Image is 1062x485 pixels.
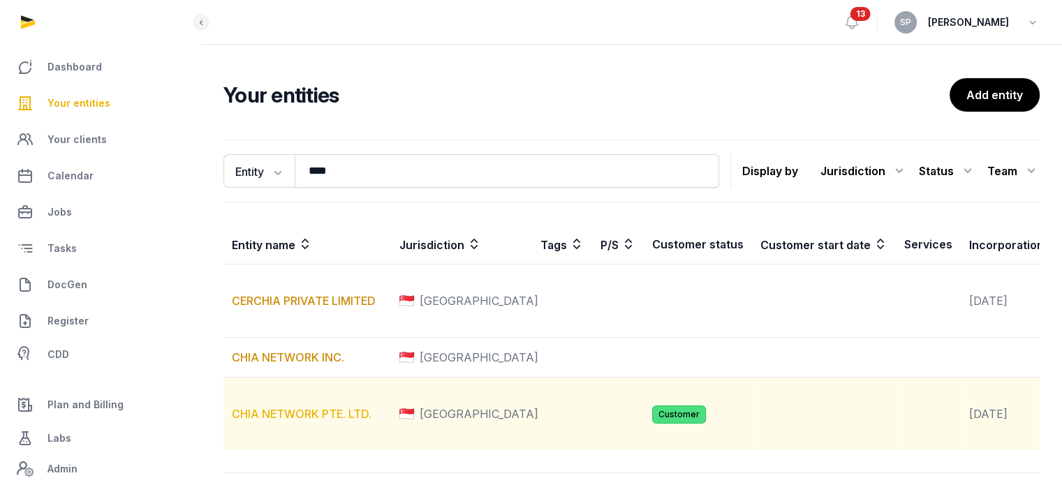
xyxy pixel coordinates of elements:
a: CHIA NETWORK INC. [232,350,344,364]
span: CDD [47,346,69,363]
th: P/S [592,225,644,264]
p: Display by [742,160,798,182]
th: Entity name [223,225,391,264]
a: Plan and Billing [11,388,189,421]
span: Calendar [47,167,94,184]
span: Your entities [47,95,110,112]
div: Jurisdiction [820,160,908,182]
span: Register [47,313,89,329]
th: Tags [532,225,592,264]
span: [GEOGRAPHIC_DATA] [420,405,538,422]
span: Customer [652,405,706,424]
th: Customer start date [752,225,896,264]
span: Tasks [47,240,77,257]
a: Register [11,304,189,338]
span: Your clients [47,131,107,148]
div: Status [919,160,976,182]
th: Jurisdiction [391,225,532,264]
span: Plan and Billing [47,396,124,413]
a: Add entity [950,78,1040,112]
a: Your entities [11,87,189,120]
a: CDD [11,341,189,368]
a: Calendar [11,159,189,193]
span: DocGen [47,276,87,293]
a: Jobs [11,195,189,229]
a: Admin [11,455,189,483]
button: SP [894,11,917,33]
span: Labs [47,430,71,447]
div: Team [987,160,1040,182]
th: Services [896,225,961,264]
a: DocGen [11,268,189,301]
span: SP [900,18,911,27]
span: Jobs [47,204,72,221]
a: CHIA NETWORK PTE. LTD. [232,407,371,421]
h2: Your entities [223,82,950,107]
span: Dashboard [47,59,102,75]
span: [PERSON_NAME] [928,14,1009,31]
span: Admin [47,461,78,477]
a: Your clients [11,123,189,156]
button: Entity [223,154,295,188]
a: CERCHIA PRIVATE LIMITED [232,294,376,308]
span: [GEOGRAPHIC_DATA] [420,349,538,366]
span: 13 [850,7,871,21]
a: Labs [11,421,189,455]
a: Tasks [11,232,189,265]
a: Dashboard [11,50,189,84]
th: Customer status [644,225,752,264]
span: [GEOGRAPHIC_DATA] [420,292,538,309]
